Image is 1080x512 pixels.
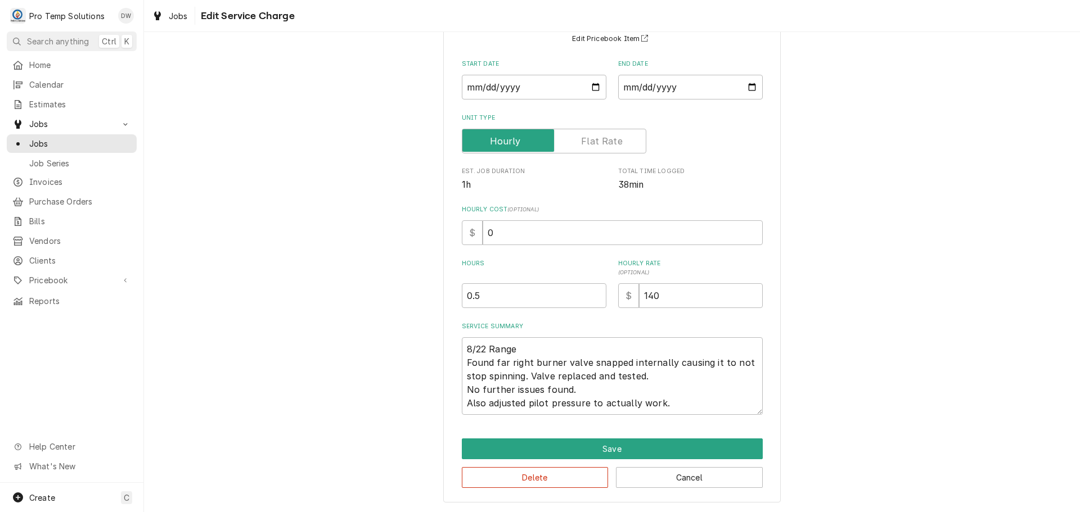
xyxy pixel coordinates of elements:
span: ( optional ) [507,206,539,212]
a: Jobs [7,134,137,153]
span: Help Center [29,441,130,452]
button: Cancel [616,467,763,488]
span: Bills [29,215,131,227]
a: Job Series [7,154,137,173]
input: yyyy-mm-dd [462,75,606,99]
span: 1h [462,179,471,190]
a: Estimates [7,95,137,114]
label: Unit Type [462,114,763,123]
label: Hours [462,259,606,277]
span: Estimates [29,98,131,110]
span: Job Series [29,157,131,169]
span: What's New [29,460,130,472]
button: Save [462,438,763,459]
div: $ [462,220,483,245]
div: P [10,8,26,24]
span: Ctrl [102,35,116,47]
div: Dana Williams's Avatar [118,8,134,24]
label: Hourly Rate [618,259,763,277]
span: C [124,492,129,504]
span: Search anything [27,35,89,47]
span: Vendors [29,235,131,247]
a: Vendors [7,232,137,250]
label: End Date [618,60,763,69]
div: Hourly Cost [462,205,763,245]
label: Service Summary [462,322,763,331]
div: Est. Job Duration [462,167,606,191]
div: Pro Temp Solutions's Avatar [10,8,26,24]
a: Go to Jobs [7,115,137,133]
span: Jobs [29,118,114,130]
div: $ [618,283,639,308]
span: Clients [29,255,131,266]
a: Clients [7,251,137,270]
span: Total Time Logged [618,178,763,192]
div: Unit Type [462,114,763,153]
span: Create [29,493,55,502]
span: Reports [29,295,131,307]
button: Edit Pricebook Item [570,32,654,46]
label: Start Date [462,60,606,69]
a: Go to Pricebook [7,271,137,289]
a: Purchase Orders [7,192,137,211]
div: Total Time Logged [618,167,763,191]
label: Hourly Cost [462,205,763,214]
span: Est. Job Duration [462,167,606,176]
span: Invoices [29,176,131,188]
a: Jobs [147,7,192,25]
span: ( optional ) [618,269,650,275]
span: Pricebook [29,274,114,286]
input: yyyy-mm-dd [618,75,763,99]
div: Start Date [462,60,606,99]
div: End Date [618,60,763,99]
div: DW [118,8,134,24]
span: Purchase Orders [29,196,131,207]
span: Jobs [29,138,131,149]
span: 38min [618,179,644,190]
a: Calendar [7,75,137,94]
span: Edit Service Charge [197,8,295,24]
span: Total Time Logged [618,167,763,176]
div: [object Object] [462,259,606,308]
span: Home [29,59,131,71]
a: Reports [7,292,137,310]
div: [object Object] [618,259,763,308]
span: Est. Job Duration [462,178,606,192]
textarea: 8/22 Range Found far right burner valve snapped internally causing it to not stop spinning. Valve... [462,337,763,415]
a: Home [7,56,137,74]
button: Search anythingCtrlK [7,31,137,51]
div: Button Group Row [462,459,763,488]
div: Pro Temp Solutions [29,10,105,22]
span: Jobs [169,10,188,22]
span: Calendar [29,79,131,90]
div: Button Group Row [462,438,763,459]
button: Delete [462,467,609,488]
a: Go to Help Center [7,437,137,456]
div: Service Summary [462,322,763,415]
a: Bills [7,212,137,230]
div: Button Group [462,438,763,488]
a: Go to What's New [7,457,137,475]
span: K [124,35,129,47]
a: Invoices [7,173,137,191]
